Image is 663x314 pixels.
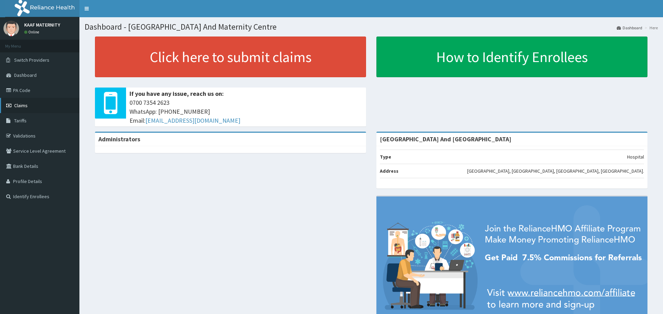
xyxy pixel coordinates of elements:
p: Hospital [627,153,644,160]
b: Type [380,154,391,160]
span: 0700 7354 2623 WhatsApp: [PHONE_NUMBER] Email: [129,98,363,125]
b: Administrators [98,135,140,143]
p: KAAF MATERNITY [24,22,60,27]
strong: [GEOGRAPHIC_DATA] And [GEOGRAPHIC_DATA] [380,135,511,143]
a: Click here to submit claims [95,37,366,77]
img: User Image [3,21,19,36]
span: Claims [14,102,28,109]
a: Online [24,30,41,34]
b: Address [380,168,398,174]
span: Tariffs [14,118,27,124]
span: Switch Providers [14,57,49,63]
a: [EMAIL_ADDRESS][DOMAIN_NAME] [145,117,240,124]
p: [GEOGRAPHIC_DATA], [GEOGRAPHIC_DATA], [GEOGRAPHIC_DATA], [GEOGRAPHIC_DATA]. [467,168,644,174]
h1: Dashboard - [GEOGRAPHIC_DATA] And Maternity Centre [85,22,658,31]
a: How to Identify Enrollees [376,37,647,77]
b: If you have any issue, reach us on: [129,90,224,98]
li: Here [643,25,658,31]
a: Dashboard [617,25,642,31]
span: Dashboard [14,72,37,78]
